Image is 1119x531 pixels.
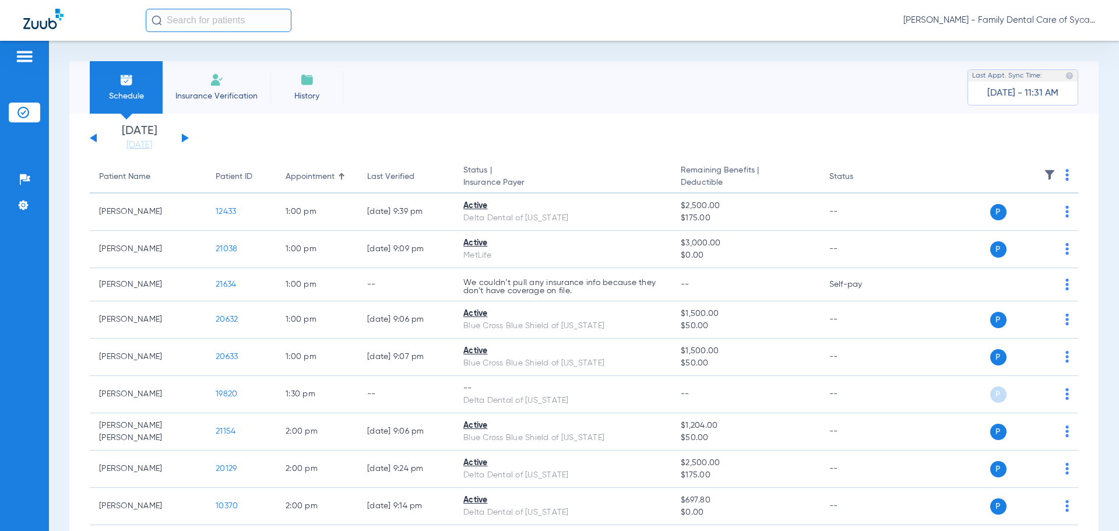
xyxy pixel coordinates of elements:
[216,171,252,183] div: Patient ID
[681,320,810,332] span: $50.00
[276,194,358,231] td: 1:00 PM
[1044,169,1055,181] img: filter.svg
[98,90,154,102] span: Schedule
[463,200,662,212] div: Active
[358,413,454,451] td: [DATE] 9:06 PM
[463,420,662,432] div: Active
[463,212,662,224] div: Delta Dental of [US_STATE]
[681,507,810,519] span: $0.00
[216,245,237,253] span: 21038
[681,432,810,444] span: $50.00
[104,125,174,151] li: [DATE]
[216,465,237,473] span: 20129
[216,171,267,183] div: Patient ID
[681,249,810,262] span: $0.00
[300,73,314,87] img: History
[23,9,64,29] img: Zuub Logo
[820,301,899,339] td: --
[972,70,1042,82] span: Last Appt. Sync Time:
[463,357,662,370] div: Blue Cross Blue Shield of [US_STATE]
[681,212,810,224] span: $175.00
[90,301,206,339] td: [PERSON_NAME]
[15,50,34,64] img: hamburger-icon
[463,494,662,507] div: Active
[990,498,1007,515] span: P
[990,386,1007,403] span: P
[463,320,662,332] div: Blue Cross Blue Shield of [US_STATE]
[820,268,899,301] td: Self-pay
[1065,314,1069,325] img: group-dot-blue.svg
[681,457,810,469] span: $2,500.00
[358,376,454,413] td: --
[276,301,358,339] td: 1:00 PM
[216,353,238,361] span: 20633
[820,451,899,488] td: --
[463,308,662,320] div: Active
[171,90,262,102] span: Insurance Verification
[990,424,1007,440] span: P
[358,488,454,525] td: [DATE] 9:14 PM
[152,15,162,26] img: Search Icon
[463,345,662,357] div: Active
[681,469,810,481] span: $175.00
[358,301,454,339] td: [DATE] 9:06 PM
[276,488,358,525] td: 2:00 PM
[279,90,335,102] span: History
[90,194,206,231] td: [PERSON_NAME]
[463,177,662,189] span: Insurance Payer
[681,420,810,432] span: $1,204.00
[1065,500,1069,512] img: group-dot-blue.svg
[367,171,414,183] div: Last Verified
[90,231,206,268] td: [PERSON_NAME]
[820,161,899,194] th: Status
[90,268,206,301] td: [PERSON_NAME]
[463,237,662,249] div: Active
[1065,425,1069,437] img: group-dot-blue.svg
[903,15,1096,26] span: [PERSON_NAME] - Family Dental Care of Sycamore
[1065,388,1069,400] img: group-dot-blue.svg
[276,451,358,488] td: 2:00 PM
[681,280,689,289] span: --
[820,231,899,268] td: --
[463,507,662,519] div: Delta Dental of [US_STATE]
[276,376,358,413] td: 1:30 PM
[681,177,810,189] span: Deductible
[463,469,662,481] div: Delta Dental of [US_STATE]
[990,349,1007,365] span: P
[820,413,899,451] td: --
[216,315,238,323] span: 20632
[454,161,671,194] th: Status |
[990,241,1007,258] span: P
[276,231,358,268] td: 1:00 PM
[216,502,238,510] span: 10370
[358,451,454,488] td: [DATE] 9:24 PM
[99,171,197,183] div: Patient Name
[119,73,133,87] img: Schedule
[146,9,291,32] input: Search for patients
[276,339,358,376] td: 1:00 PM
[820,194,899,231] td: --
[990,204,1007,220] span: P
[681,345,810,357] span: $1,500.00
[1065,351,1069,363] img: group-dot-blue.svg
[1065,72,1074,80] img: last sync help info
[820,488,899,525] td: --
[463,249,662,262] div: MetLife
[463,432,662,444] div: Blue Cross Blue Shield of [US_STATE]
[276,268,358,301] td: 1:00 PM
[681,308,810,320] span: $1,500.00
[681,390,689,398] span: --
[681,200,810,212] span: $2,500.00
[463,395,662,407] div: Delta Dental of [US_STATE]
[463,279,662,295] p: We couldn’t pull any insurance info because they don’t have coverage on file.
[210,73,224,87] img: Manual Insurance Verification
[358,231,454,268] td: [DATE] 9:09 PM
[216,390,237,398] span: 19820
[90,488,206,525] td: [PERSON_NAME]
[987,87,1058,99] span: [DATE] - 11:31 AM
[1065,243,1069,255] img: group-dot-blue.svg
[990,312,1007,328] span: P
[463,382,662,395] div: --
[681,237,810,249] span: $3,000.00
[990,461,1007,477] span: P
